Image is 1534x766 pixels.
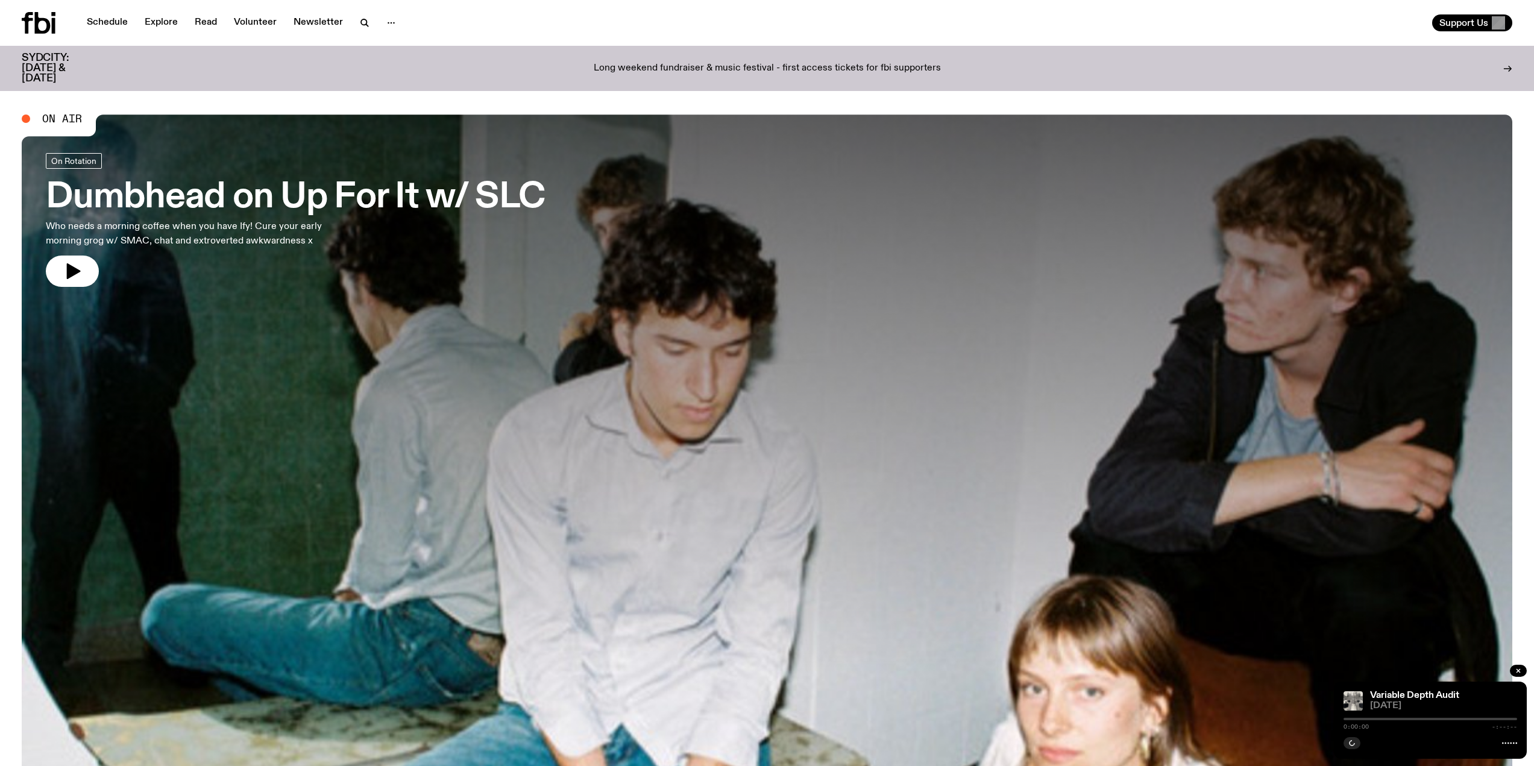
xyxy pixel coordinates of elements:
[46,181,544,215] h3: Dumbhead on Up For It w/ SLC
[594,63,941,74] p: Long weekend fundraiser & music festival - first access tickets for fbi supporters
[1432,14,1512,31] button: Support Us
[1439,17,1488,28] span: Support Us
[137,14,185,31] a: Explore
[1344,724,1369,730] span: 0:00:00
[42,113,82,124] span: On Air
[227,14,284,31] a: Volunteer
[1370,702,1517,711] span: [DATE]
[80,14,135,31] a: Schedule
[1370,691,1459,700] a: Variable Depth Audit
[46,219,354,248] p: Who needs a morning coffee when you have Ify! Cure your early morning grog w/ SMAC, chat and extr...
[286,14,350,31] a: Newsletter
[22,53,99,84] h3: SYDCITY: [DATE] & [DATE]
[46,153,102,169] a: On Rotation
[1344,691,1363,711] img: A black and white Rorschach
[51,157,96,166] span: On Rotation
[46,153,544,287] a: Dumbhead on Up For It w/ SLCWho needs a morning coffee when you have Ify! Cure your early morning...
[1492,724,1517,730] span: -:--:--
[187,14,224,31] a: Read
